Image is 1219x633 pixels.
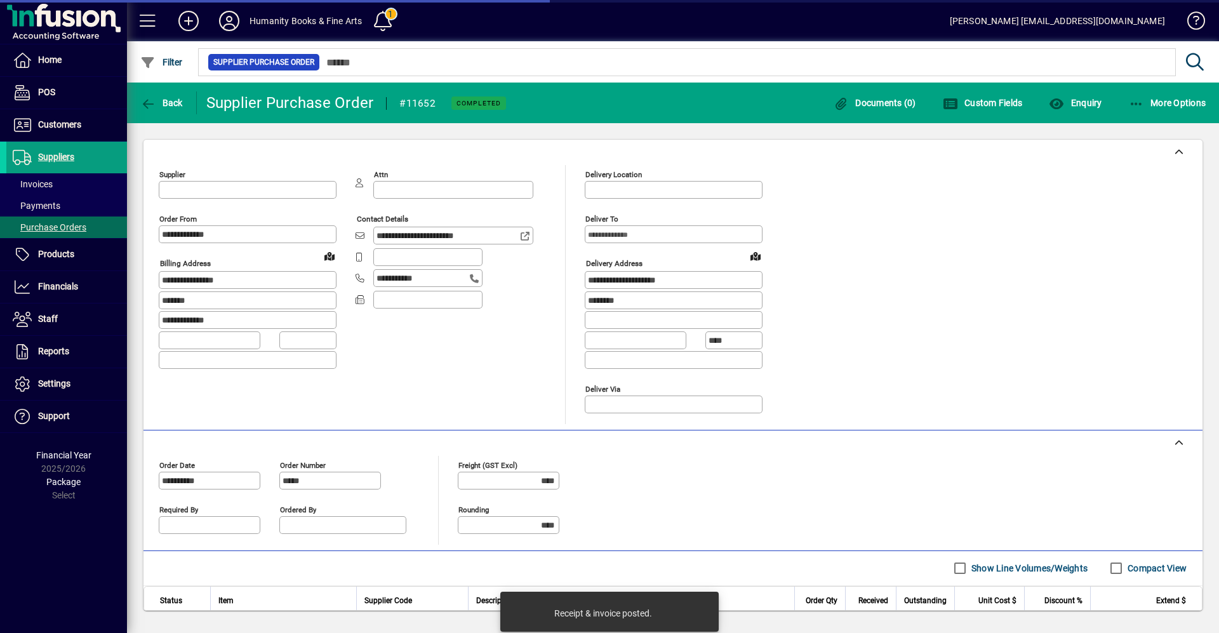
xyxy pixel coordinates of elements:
button: Custom Fields [940,91,1026,114]
button: Add [168,10,209,32]
mat-label: Deliver To [585,215,618,223]
span: Reports [38,346,69,356]
mat-label: Attn [374,170,388,179]
span: Supplier Purchase Order [213,56,314,69]
label: Show Line Volumes/Weights [969,562,1088,575]
span: Completed [456,99,501,107]
span: Settings [38,378,70,389]
a: Customers [6,109,127,141]
mat-label: Order date [159,460,195,469]
span: Invoices [13,179,53,189]
button: Filter [137,51,186,74]
button: More Options [1126,91,1209,114]
span: Custom Fields [943,98,1023,108]
app-page-header-button: Back [127,91,197,114]
button: Documents (0) [830,91,919,114]
span: Home [38,55,62,65]
a: View on map [319,246,340,266]
button: Profile [209,10,250,32]
a: Home [6,44,127,76]
span: Extend $ [1156,594,1186,608]
span: Documents (0) [834,98,916,108]
a: Reports [6,336,127,368]
div: Humanity Books & Fine Arts [250,11,363,31]
span: Financials [38,281,78,291]
span: Purchase Orders [13,222,86,232]
a: Knowledge Base [1178,3,1203,44]
mat-label: Ordered by [280,505,316,514]
mat-label: Deliver via [585,384,620,393]
a: Settings [6,368,127,400]
mat-label: Order from [159,215,197,223]
a: Purchase Orders [6,217,127,238]
mat-label: Rounding [458,505,489,514]
span: Item [218,594,234,608]
span: Payments [13,201,60,211]
a: Products [6,239,127,270]
span: More Options [1129,98,1206,108]
div: Supplier Purchase Order [206,93,374,113]
span: Back [140,98,183,108]
span: Discount % [1044,594,1082,608]
span: Customers [38,119,81,130]
span: Support [38,411,70,421]
span: POS [38,87,55,97]
span: Products [38,249,74,259]
a: Staff [6,303,127,335]
span: Unit Cost $ [978,594,1016,608]
mat-label: Delivery Location [585,170,642,179]
span: Supplier Code [364,594,412,608]
span: Outstanding [904,594,947,608]
a: POS [6,77,127,109]
span: Package [46,477,81,487]
a: Payments [6,195,127,217]
span: Staff [38,314,58,324]
mat-label: Freight (GST excl) [458,460,517,469]
mat-label: Supplier [159,170,185,179]
span: Financial Year [36,450,91,460]
span: Description [476,594,515,608]
span: Filter [140,57,183,67]
button: Enquiry [1046,91,1105,114]
span: Order Qty [806,594,837,608]
a: Financials [6,271,127,303]
mat-label: Required by [159,505,198,514]
div: #11652 [399,93,436,114]
div: [PERSON_NAME] [EMAIL_ADDRESS][DOMAIN_NAME] [950,11,1165,31]
button: Back [137,91,186,114]
span: Status [160,594,182,608]
span: Enquiry [1049,98,1102,108]
a: Support [6,401,127,432]
span: Suppliers [38,152,74,162]
label: Compact View [1125,562,1187,575]
div: Receipt & invoice posted. [554,607,652,620]
mat-label: Order number [280,460,326,469]
span: Received [858,594,888,608]
a: View on map [745,246,766,266]
a: Invoices [6,173,127,195]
